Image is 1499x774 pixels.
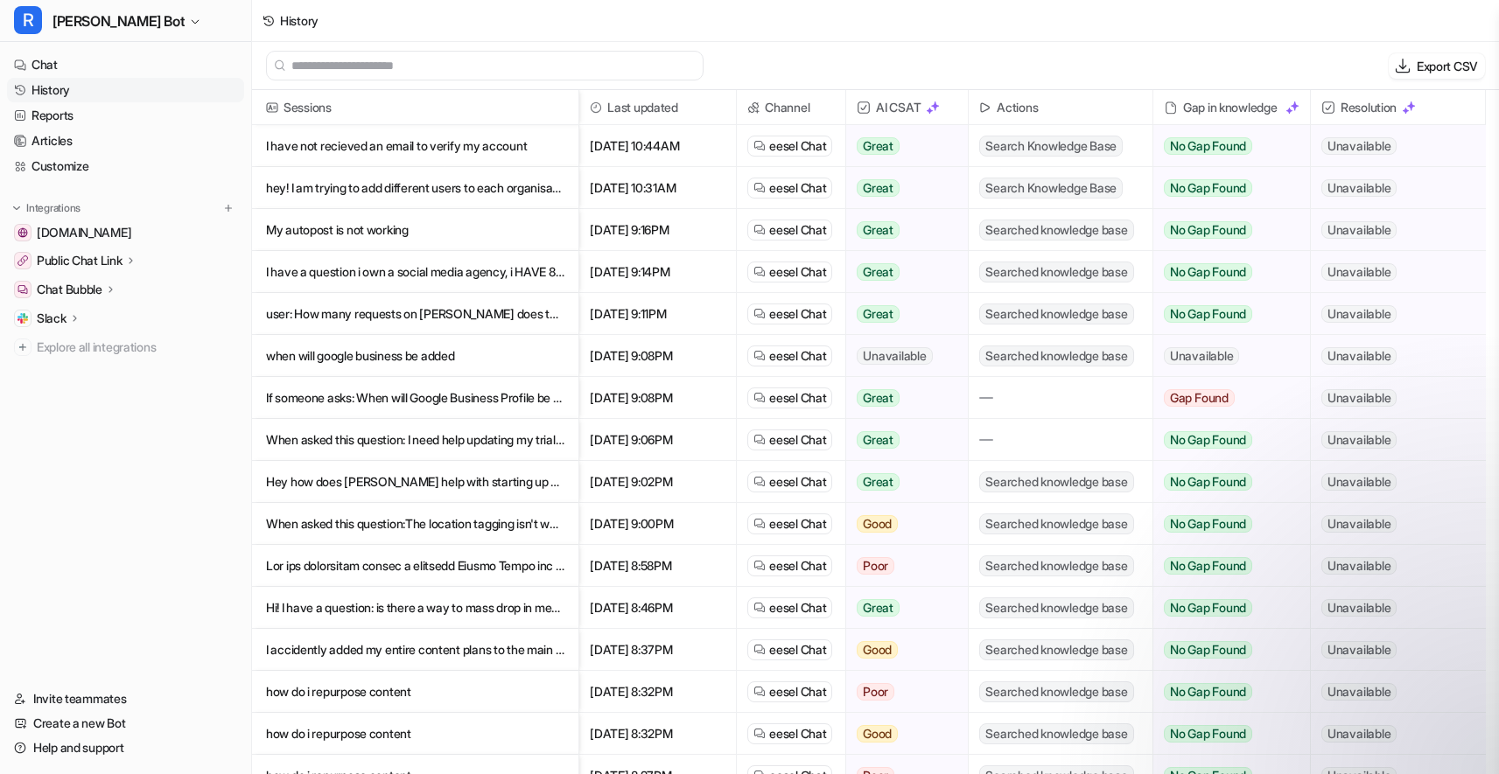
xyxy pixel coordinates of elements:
[7,52,244,77] a: Chat
[1321,473,1397,491] span: Unavailable
[1164,599,1252,617] span: No Gap Found
[1153,251,1297,293] button: No Gap Found
[1164,137,1252,155] span: No Gap Found
[7,711,244,736] a: Create a new Bot
[1164,641,1252,659] span: No Gap Found
[769,599,826,617] span: eesel Chat
[769,263,826,281] span: eesel Chat
[857,557,894,575] span: Poor
[1153,293,1297,335] button: No Gap Found
[1153,503,1297,545] button: No Gap Found
[769,137,826,155] span: eesel Chat
[586,209,729,251] span: [DATE] 9:16PM
[857,305,900,323] span: Great
[753,347,826,365] a: eesel Chat
[266,587,564,629] p: Hi! I have a question: is there a way to mass drop in media into [PERSON_NAME] -- for example, i ...
[753,392,766,404] img: eeselChat
[857,725,898,743] span: Good
[997,90,1038,125] h2: Actions
[222,202,235,214] img: menu_add.svg
[7,78,244,102] a: History
[37,310,67,327] p: Slack
[1153,545,1297,587] button: No Gap Found
[1321,263,1397,281] span: Unavailable
[769,473,826,491] span: eesel Chat
[1321,305,1397,323] span: Unavailable
[266,671,564,713] p: how do i repurpose content
[753,221,826,239] a: eesel Chat
[1321,347,1397,365] span: Unavailable
[846,629,957,671] button: Good
[753,224,766,236] img: eeselChat
[7,129,244,153] a: Articles
[7,736,244,760] a: Help and support
[266,461,564,503] p: Hey how does [PERSON_NAME] help with starting up a new client
[846,293,957,335] button: Great
[266,545,564,587] p: Lor ips dolorsitam consec a elitsedd Eiusmo Tempo inc utla etdolo—Magna aliqua enimadmin Veniam Q...
[769,389,826,407] span: eesel Chat
[266,503,564,545] p: When asked this question:The location tagging isn't working on my posts - it's coming up as no lo...
[18,227,28,238] img: getrella.com
[753,683,826,701] a: eesel Chat
[753,140,766,152] img: eeselChat
[857,263,900,281] span: Great
[857,515,898,533] span: Good
[753,686,766,698] img: eeselChat
[753,266,766,278] img: eeselChat
[1160,90,1303,125] div: Gap in knowledge
[1153,587,1297,629] button: No Gap Found
[266,209,564,251] p: My autopost is not working
[14,6,42,34] span: R
[857,473,900,491] span: Great
[769,305,826,323] span: eesel Chat
[37,281,102,298] p: Chat Bubble
[846,377,957,419] button: Great
[753,389,826,407] a: eesel Chat
[266,293,564,335] p: user: How many requests on [PERSON_NAME] does that come with? I know they can be worth different ...
[857,389,900,407] span: Great
[846,461,957,503] button: Great
[7,220,244,245] a: getrella.com[DOMAIN_NAME]
[753,263,826,281] a: eesel Chat
[586,671,729,713] span: [DATE] 8:32PM
[979,639,1133,660] span: Searched knowledge base
[1153,167,1297,209] button: No Gap Found
[979,597,1133,618] span: Searched knowledge base
[53,9,185,33] span: [PERSON_NAME] Bot
[266,629,564,671] p: I accidently added my entire content plans to the main social space and not in a project -- is th...
[266,167,564,209] p: hey! I am trying to add different users to each organisation so my clients can see and approve et...
[753,182,766,194] img: eeselChat
[753,308,766,320] img: eeselChat
[846,251,957,293] button: Great
[769,725,826,743] span: eesel Chat
[37,333,237,361] span: Explore all integrations
[979,220,1133,241] span: Searched knowledge base
[846,419,957,461] button: Great
[586,503,729,545] span: [DATE] 9:00PM
[259,90,571,125] span: Sessions
[586,713,729,755] span: [DATE] 8:32PM
[586,167,729,209] span: [DATE] 10:31AM
[753,602,766,614] img: eeselChat
[1153,461,1297,503] button: No Gap Found
[1321,515,1397,533] span: Unavailable
[1164,305,1252,323] span: No Gap Found
[7,103,244,128] a: Reports
[979,136,1123,157] span: Search Knowledge Base
[857,599,900,617] span: Great
[1164,473,1252,491] span: No Gap Found
[586,90,729,125] span: Last updated
[846,125,957,167] button: Great
[26,201,81,215] p: Integrations
[1318,90,1478,125] span: Resolution
[1321,431,1397,449] span: Unavailable
[1164,557,1252,575] span: No Gap Found
[1164,431,1252,449] span: No Gap Found
[586,335,729,377] span: [DATE] 9:08PM
[753,641,826,659] a: eesel Chat
[1389,53,1485,79] button: Export CSV
[586,461,729,503] span: [DATE] 9:02PM
[753,350,766,362] img: eeselChat
[1417,57,1478,75] p: Export CSV
[979,178,1123,199] span: Search Knowledge Base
